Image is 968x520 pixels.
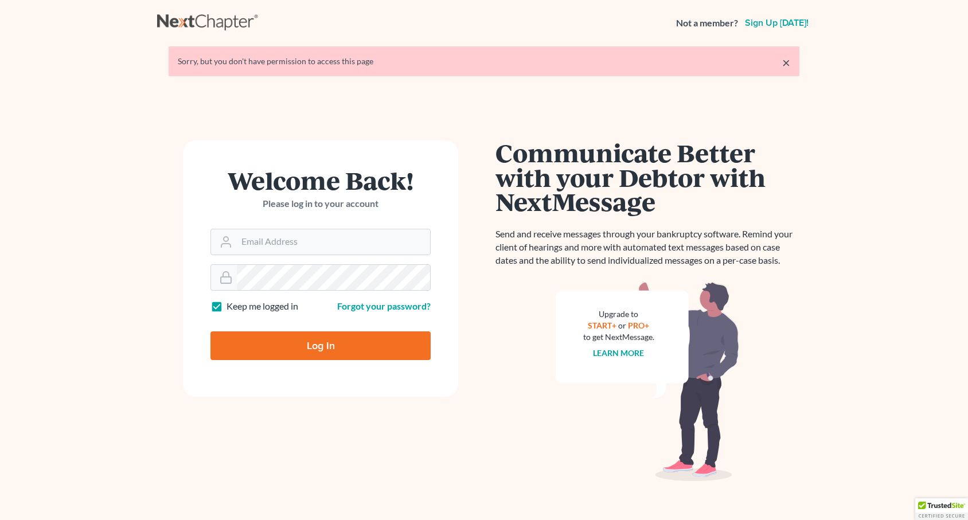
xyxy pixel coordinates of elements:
span: or [619,320,627,330]
a: START+ [588,320,617,330]
input: Log In [210,331,431,360]
a: PRO+ [629,320,650,330]
div: to get NextMessage. [583,331,654,343]
h1: Welcome Back! [210,168,431,193]
p: Send and receive messages through your bankruptcy software. Remind your client of hearings and mo... [495,228,799,267]
div: Sorry, but you don't have permission to access this page [178,56,790,67]
div: Upgrade to [583,308,654,320]
a: Learn more [594,348,645,358]
label: Keep me logged in [227,300,298,313]
a: Sign up [DATE]! [743,18,811,28]
input: Email Address [237,229,430,255]
a: × [782,56,790,69]
a: Forgot your password? [337,300,431,311]
strong: Not a member? [676,17,738,30]
div: TrustedSite Certified [915,498,968,520]
p: Please log in to your account [210,197,431,210]
h1: Communicate Better with your Debtor with NextMessage [495,140,799,214]
img: nextmessage_bg-59042aed3d76b12b5cd301f8e5b87938c9018125f34e5fa2b7a6b67550977c72.svg [556,281,739,482]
